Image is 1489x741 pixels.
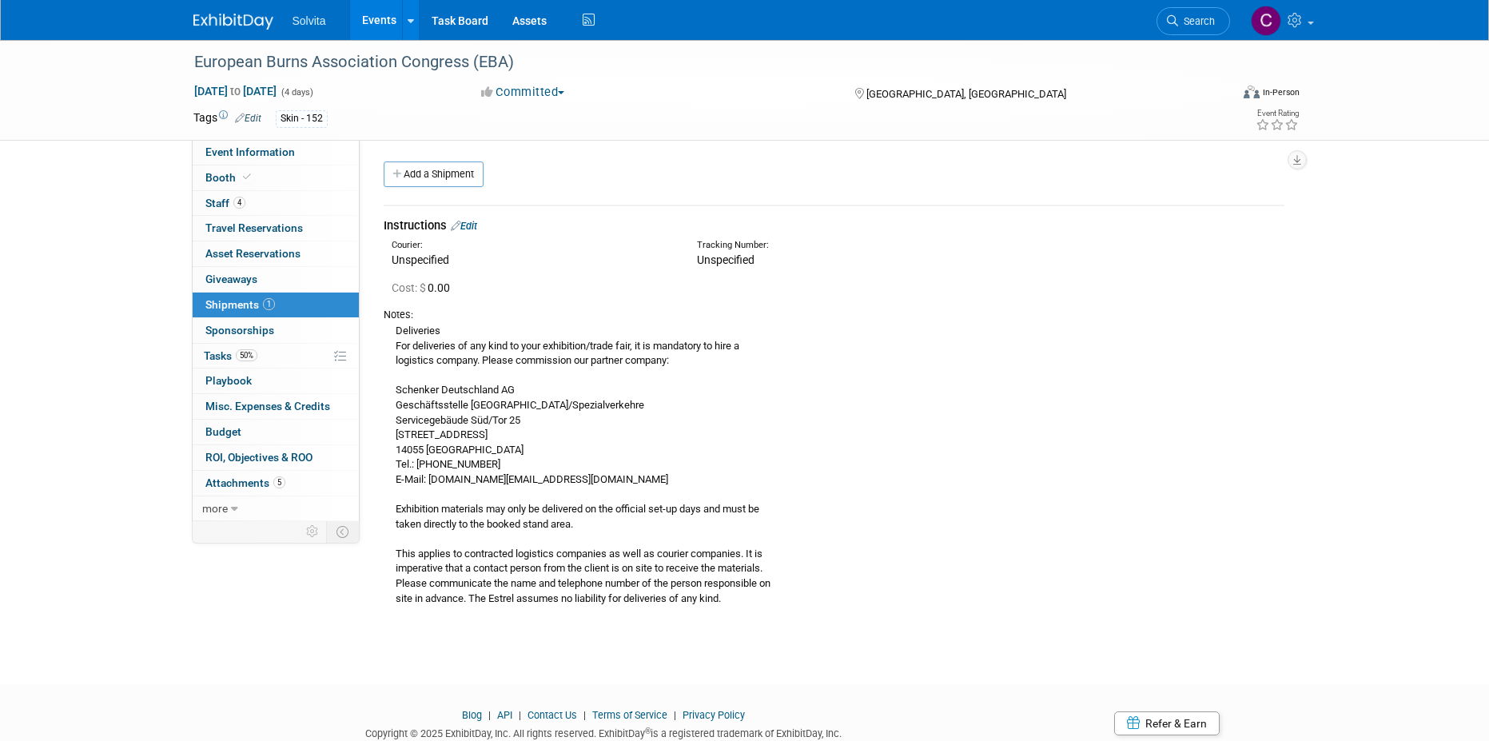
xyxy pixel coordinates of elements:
[1178,15,1215,27] span: Search
[193,140,359,165] a: Event Information
[1136,83,1300,107] div: Event Format
[193,471,359,496] a: Attachments5
[193,165,359,190] a: Booth
[193,723,1015,741] div: Copyright © 2025 ExhibitDay, Inc. All rights reserved. ExhibitDay is a registered trademark of Ex...
[193,191,359,216] a: Staff4
[384,308,1284,322] div: Notes:
[205,476,285,489] span: Attachments
[1157,7,1230,35] a: Search
[205,221,303,234] span: Travel Reservations
[1256,110,1299,118] div: Event Rating
[276,110,328,127] div: Skin - 152
[293,14,326,27] span: Solvita
[193,293,359,317] a: Shipments1
[205,400,330,412] span: Misc. Expenses & Credits
[1114,711,1220,735] a: Refer & Earn
[1262,86,1300,98] div: In-Person
[866,88,1066,100] span: [GEOGRAPHIC_DATA], [GEOGRAPHIC_DATA]
[280,87,313,98] span: (4 days)
[243,173,251,181] i: Booth reservation complete
[193,445,359,470] a: ROI, Objectives & ROO
[205,324,274,337] span: Sponsorships
[193,318,359,343] a: Sponsorships
[235,113,261,124] a: Edit
[1244,86,1260,98] img: Format-Inperson.png
[205,197,245,209] span: Staff
[193,344,359,369] a: Tasks50%
[1251,6,1281,36] img: Cindy Miller
[384,161,484,187] a: Add a Shipment
[205,298,275,311] span: Shipments
[392,252,673,268] div: Unspecified
[579,709,590,721] span: |
[515,709,525,721] span: |
[193,420,359,444] a: Budget
[205,171,254,184] span: Booth
[484,709,495,721] span: |
[233,197,245,209] span: 4
[697,239,1055,252] div: Tracking Number:
[392,239,673,252] div: Courier:
[299,521,327,542] td: Personalize Event Tab Strip
[228,85,243,98] span: to
[193,496,359,521] a: more
[451,220,477,232] a: Edit
[326,521,359,542] td: Toggle Event Tabs
[205,247,301,260] span: Asset Reservations
[205,425,241,438] span: Budget
[193,216,359,241] a: Travel Reservations
[202,502,228,515] span: more
[497,709,512,721] a: API
[193,110,261,128] td: Tags
[205,145,295,158] span: Event Information
[193,267,359,292] a: Giveaways
[392,281,456,294] span: 0.00
[205,374,252,387] span: Playbook
[384,322,1284,606] div: Deliveries For deliveries of any kind to your exhibition/trade fair, it is mandatory to hire a lo...
[592,709,667,721] a: Terms of Service
[205,451,313,464] span: ROI, Objectives & ROO
[392,281,428,294] span: Cost: $
[697,253,754,266] span: Unspecified
[205,273,257,285] span: Giveaways
[476,84,571,101] button: Committed
[462,709,482,721] a: Blog
[645,727,651,735] sup: ®
[193,84,277,98] span: [DATE] [DATE]
[273,476,285,488] span: 5
[193,241,359,266] a: Asset Reservations
[193,394,359,419] a: Misc. Expenses & Credits
[670,709,680,721] span: |
[384,217,1284,234] div: Instructions
[683,709,745,721] a: Privacy Policy
[204,349,257,362] span: Tasks
[528,709,577,721] a: Contact Us
[236,349,257,361] span: 50%
[193,14,273,30] img: ExhibitDay
[263,298,275,310] span: 1
[189,48,1206,77] div: European Burns Association Congress (EBA)
[193,369,359,393] a: Playbook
